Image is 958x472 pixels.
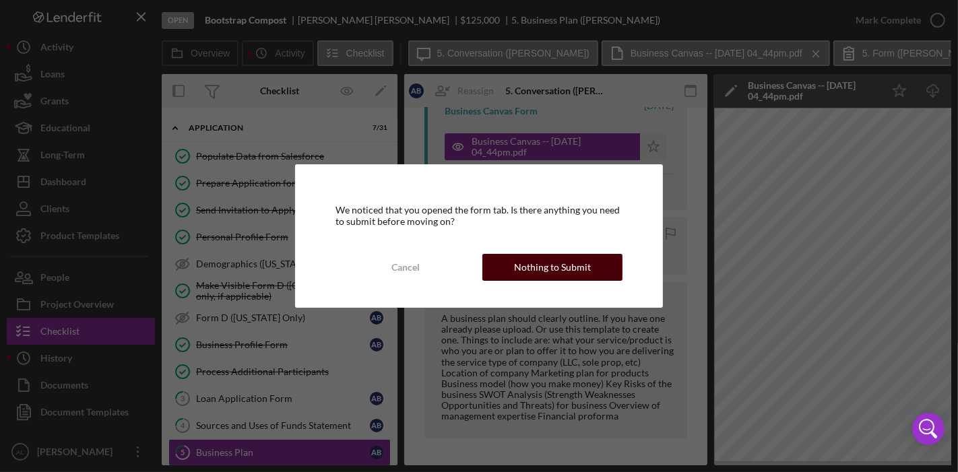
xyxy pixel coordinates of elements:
[514,254,591,281] div: Nothing to Submit
[391,254,420,281] div: Cancel
[336,254,476,281] button: Cancel
[912,413,945,445] div: Open Intercom Messenger
[336,205,623,226] div: We noticed that you opened the form tab. Is there anything you need to submit before moving on?
[482,254,622,281] button: Nothing to Submit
